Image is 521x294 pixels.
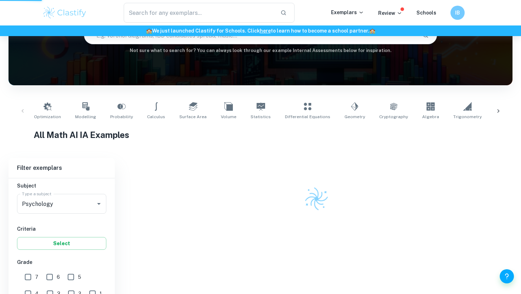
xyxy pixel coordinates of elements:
span: 6 [57,273,60,281]
span: 🏫 [146,28,152,34]
h6: Subject [17,182,106,190]
span: Differential Equations [285,114,330,120]
h6: Grade [17,258,106,266]
h1: All Math AI IA Examples [34,128,487,141]
h6: Filter exemplars [9,158,115,178]
span: Cryptography [379,114,408,120]
p: Exemplars [331,8,364,16]
span: Probability [110,114,133,120]
button: Help and Feedback [500,269,514,283]
span: 🏫 [369,28,375,34]
img: Clastify logo [42,6,87,20]
p: Review [378,9,402,17]
button: Select [17,237,106,250]
span: Trigonometry [453,114,482,120]
a: Schools [416,10,436,16]
span: 5 [78,273,81,281]
span: Optimization [34,114,61,120]
button: Open [94,199,104,209]
input: Search for any exemplars... [124,3,275,23]
h6: We just launched Clastify for Schools. Click to learn how to become a school partner. [1,27,520,35]
span: Algebra [422,114,439,120]
h6: Not sure what to search for? You can always look through our example Internal Assessments below f... [9,47,512,54]
span: Modelling [75,114,96,120]
button: IB [450,6,465,20]
span: Calculus [147,114,165,120]
h6: IB [454,9,462,17]
span: Statistics [251,114,271,120]
span: 7 [35,273,38,281]
span: Surface Area [179,114,207,120]
img: Clastify logo [303,185,330,213]
a: here [260,28,271,34]
span: Volume [221,114,236,120]
span: Geometry [344,114,365,120]
h6: Criteria [17,225,106,233]
label: Type a subject [22,191,51,197]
